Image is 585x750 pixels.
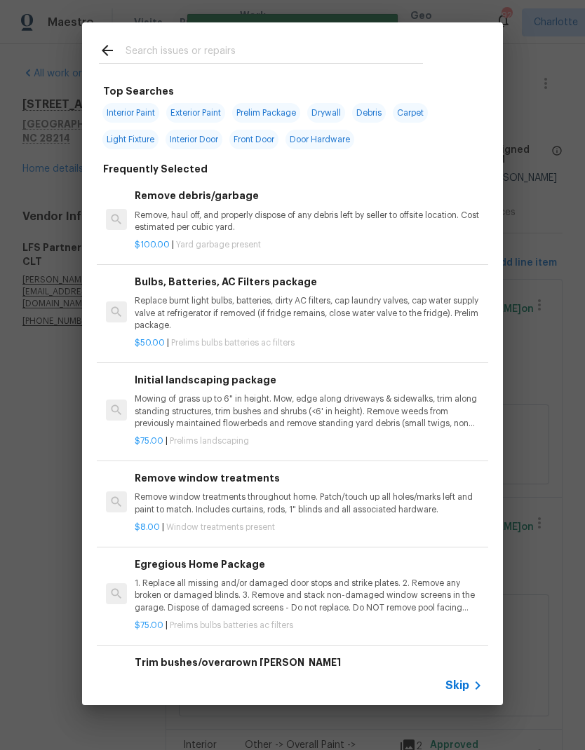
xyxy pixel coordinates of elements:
span: Interior Paint [102,103,159,123]
span: Prelims bulbs batteries ac filters [171,339,295,347]
h6: Initial landscaping package [135,372,483,388]
p: | [135,620,483,632]
p: | [135,337,483,349]
h6: Egregious Home Package [135,557,483,572]
h6: Trim bushes/overgrown [PERSON_NAME] [135,655,483,670]
span: Prelims landscaping [170,437,249,445]
span: $50.00 [135,339,165,347]
span: $75.00 [135,437,163,445]
span: Debris [352,103,386,123]
p: Replace burnt light bulbs, batteries, dirty AC filters, cap laundry valves, cap water supply valv... [135,295,483,331]
span: Exterior Paint [166,103,225,123]
h6: Remove debris/garbage [135,188,483,203]
span: Prelims bulbs batteries ac filters [170,621,293,629]
p: | [135,521,483,533]
h6: Top Searches [103,83,174,99]
span: Interior Door [166,130,222,149]
span: Front Door [229,130,278,149]
span: Skip [445,679,469,693]
span: Prelim Package [232,103,300,123]
p: | [135,435,483,447]
span: Yard garbage present [176,240,261,249]
h6: Remove window treatments [135,470,483,486]
span: Light Fixture [102,130,159,149]
span: $8.00 [135,523,160,531]
span: $75.00 [135,621,163,629]
p: Mowing of grass up to 6" in height. Mow, edge along driveways & sidewalks, trim along standing st... [135,393,483,429]
span: $100.00 [135,240,170,249]
h6: Bulbs, Batteries, AC Filters package [135,274,483,289]
h6: Frequently Selected [103,161,208,177]
p: Remove window treatments throughout home. Patch/touch up all holes/marks left and paint to match.... [135,491,483,515]
span: Drywall [307,103,345,123]
span: Window treatments present [166,523,275,531]
span: Carpet [393,103,428,123]
span: Door Hardware [285,130,354,149]
p: 1. Replace all missing and/or damaged door stops and strike plates. 2. Remove any broken or damag... [135,578,483,613]
p: | [135,239,483,251]
input: Search issues or repairs [126,42,423,63]
p: Remove, haul off, and properly dispose of any debris left by seller to offsite location. Cost est... [135,210,483,233]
